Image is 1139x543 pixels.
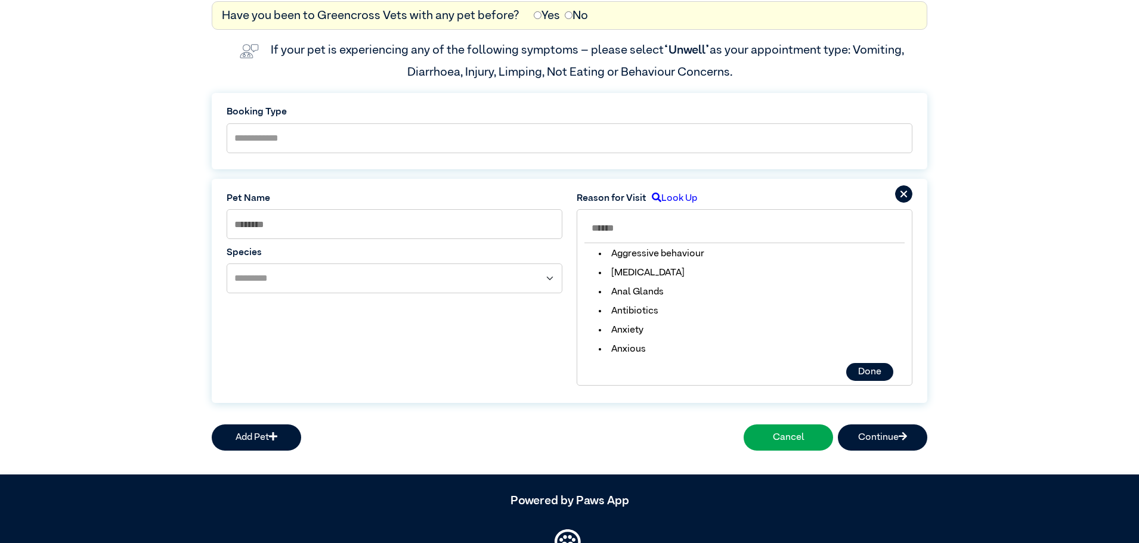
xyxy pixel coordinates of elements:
[227,191,562,206] label: Pet Name
[565,11,572,19] input: No
[227,246,562,260] label: Species
[744,424,833,451] button: Cancel
[577,191,646,206] label: Reason for Visit
[534,7,560,24] label: Yes
[589,304,668,318] li: Antibiotics
[212,494,927,508] h5: Powered by Paws App
[212,424,301,451] button: Add Pet
[846,363,893,381] button: Done
[271,44,906,77] label: If your pet is experiencing any of the following symptoms – please select as your appointment typ...
[838,424,927,451] button: Continue
[589,247,714,261] li: Aggressive behaviour
[589,342,655,356] li: Anxious
[664,44,710,56] span: “Unwell”
[565,7,588,24] label: No
[534,11,541,19] input: Yes
[235,39,264,63] img: vet
[589,266,694,280] li: [MEDICAL_DATA]
[227,105,912,119] label: Booking Type
[646,191,697,206] label: Look Up
[222,7,519,24] label: Have you been to Greencross Vets with any pet before?
[589,285,673,299] li: Anal Glands
[589,323,653,337] li: Anxiety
